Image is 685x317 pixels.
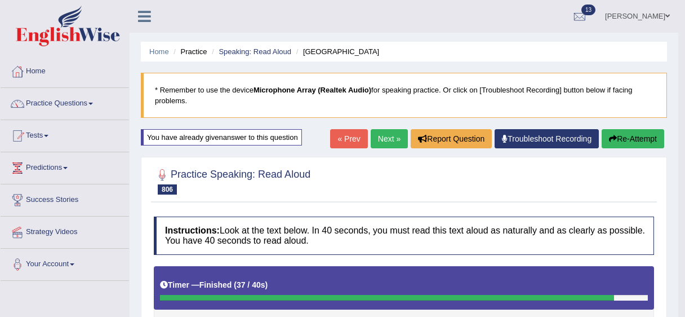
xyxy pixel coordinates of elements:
[495,129,599,148] a: Troubleshoot Recording
[1,88,129,116] a: Practice Questions
[141,73,667,118] blockquote: * Remember to use the device for speaking practice. Or click on [Troubleshoot Recording] button b...
[371,129,408,148] a: Next »
[154,166,310,195] h2: Practice Speaking: Read Aloud
[219,47,291,56] a: Speaking: Read Aloud
[602,129,664,148] button: Re-Attempt
[158,184,177,195] span: 806
[199,280,232,289] b: Finished
[1,184,129,213] a: Success Stories
[581,5,595,15] span: 13
[237,280,265,289] b: 37 / 40s
[1,249,129,277] a: Your Account
[330,129,367,148] a: « Prev
[154,217,654,254] h4: Look at the text below. In 40 seconds, you must read this text aloud as naturally and as clearly ...
[265,280,268,289] b: )
[160,281,268,289] h5: Timer —
[149,47,169,56] a: Home
[1,56,129,84] a: Home
[165,226,220,235] b: Instructions:
[411,129,492,148] button: Report Question
[293,46,380,57] li: [GEOGRAPHIC_DATA]
[253,86,371,94] b: Microphone Array (Realtek Audio)
[234,280,237,289] b: (
[171,46,207,57] li: Practice
[1,152,129,180] a: Predictions
[1,120,129,148] a: Tests
[141,129,302,146] div: You have already given answer to this question
[1,217,129,245] a: Strategy Videos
